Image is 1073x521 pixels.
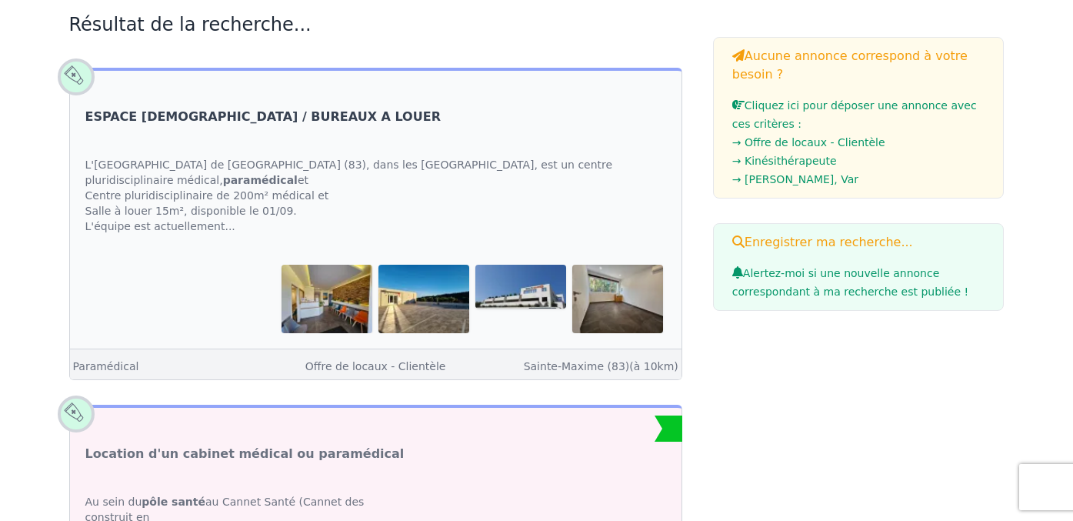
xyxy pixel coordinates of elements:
li: → Kinésithérapeute [732,152,985,170]
div: L'[GEOGRAPHIC_DATA] de [GEOGRAPHIC_DATA] (83), dans les [GEOGRAPHIC_DATA], est un centre pluridis... [70,142,681,249]
a: Location d'un cabinet médical ou paramédical [85,445,405,463]
span: Alertez-moi si une nouvelle annonce correspondant à ma recherche est publiée ! [732,267,968,298]
h3: Enregistrer ma recherche... [732,233,985,252]
img: ESPACE SANTE / BUREAUX A LOUER [572,265,663,333]
strong: pôle santé [142,496,205,508]
a: ESPACE [DEMOGRAPHIC_DATA] / BUREAUX A LOUER [85,108,441,126]
span: (à 10km) [629,360,678,372]
li: → [PERSON_NAME], Var [732,170,985,189]
img: ESPACE SANTE / BUREAUX A LOUER [378,265,469,333]
strong: paramédical [223,174,298,186]
a: Cliquez ici pour déposer une annonce avec ces critères :→ Offre de locaux - Clientèle→ Kinésithér... [732,99,985,189]
a: Offre de locaux - Clientèle [305,360,446,372]
a: Paramédical [73,360,139,372]
img: ESPACE SANTE / BUREAUX A LOUER [282,265,372,333]
h3: Aucune annonce correspond à votre besoin ? [732,47,985,84]
li: → Offre de locaux - Clientèle [732,133,985,152]
img: ESPACE SANTE / BUREAUX A LOUER [475,265,566,309]
a: Sainte-Maxime (83)(à 10km) [524,360,678,372]
h2: Résultat de la recherche... [69,12,682,37]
